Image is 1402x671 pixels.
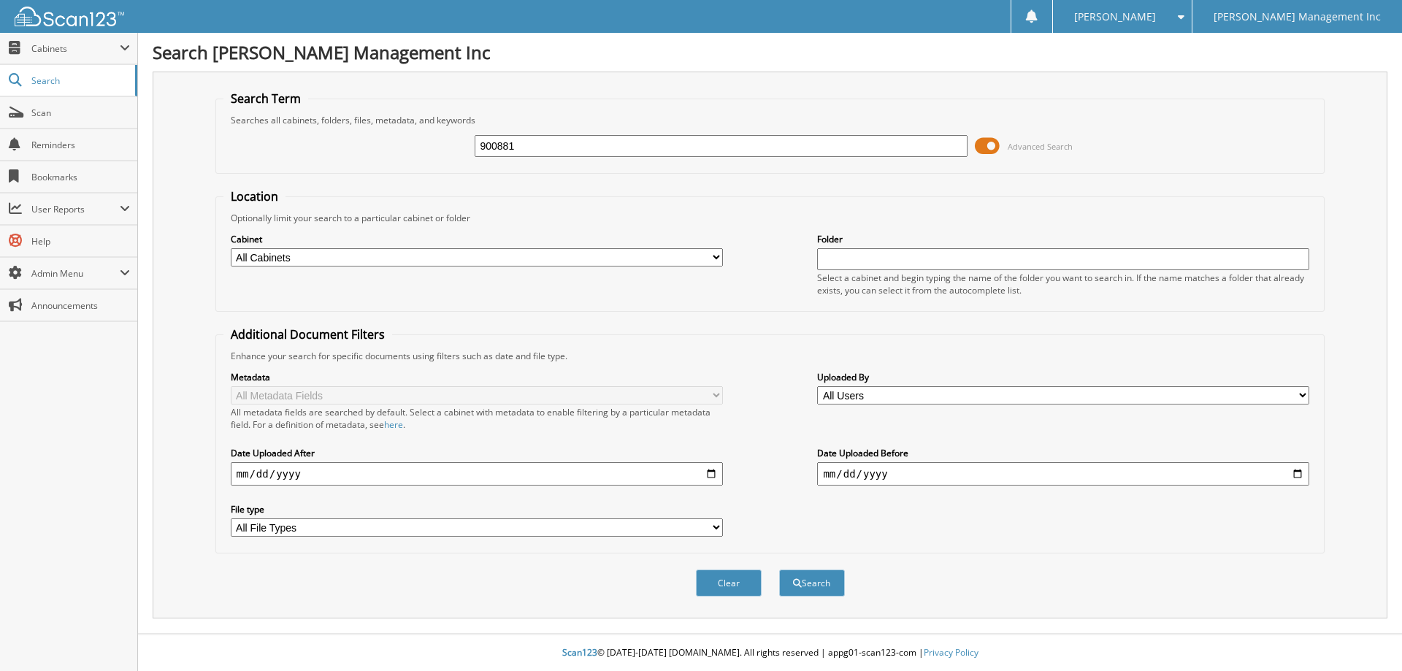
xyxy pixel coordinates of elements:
label: File type [231,503,723,515]
label: Date Uploaded After [231,447,723,459]
div: Searches all cabinets, folders, files, metadata, and keywords [223,114,1317,126]
span: Cabinets [31,42,120,55]
span: [PERSON_NAME] [1074,12,1156,21]
legend: Search Term [223,91,308,107]
span: Bookmarks [31,171,130,183]
a: here [384,418,403,431]
div: Optionally limit your search to a particular cabinet or folder [223,212,1317,224]
legend: Location [223,188,286,204]
label: Metadata [231,371,723,383]
div: All metadata fields are searched by default. Select a cabinet with metadata to enable filtering b... [231,406,723,431]
legend: Additional Document Filters [223,326,392,342]
button: Clear [696,570,762,597]
iframe: Chat Widget [1329,601,1402,671]
img: scan123-logo-white.svg [15,7,124,26]
input: end [817,462,1309,486]
span: Admin Menu [31,267,120,280]
h1: Search [PERSON_NAME] Management Inc [153,40,1387,64]
label: Date Uploaded Before [817,447,1309,459]
span: Reminders [31,139,130,151]
span: Advanced Search [1008,141,1073,152]
a: Privacy Policy [924,646,978,659]
div: © [DATE]-[DATE] [DOMAIN_NAME]. All rights reserved | appg01-scan123-com | [138,635,1402,671]
div: Enhance your search for specific documents using filters such as date and file type. [223,350,1317,362]
span: Help [31,235,130,248]
label: Cabinet [231,233,723,245]
div: Select a cabinet and begin typing the name of the folder you want to search in. If the name match... [817,272,1309,296]
span: User Reports [31,203,120,215]
button: Search [779,570,845,597]
span: Announcements [31,299,130,312]
span: Search [31,74,128,87]
span: Scan [31,107,130,119]
input: start [231,462,723,486]
span: Scan123 [562,646,597,659]
span: [PERSON_NAME] Management Inc [1214,12,1381,21]
label: Folder [817,233,1309,245]
label: Uploaded By [817,371,1309,383]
